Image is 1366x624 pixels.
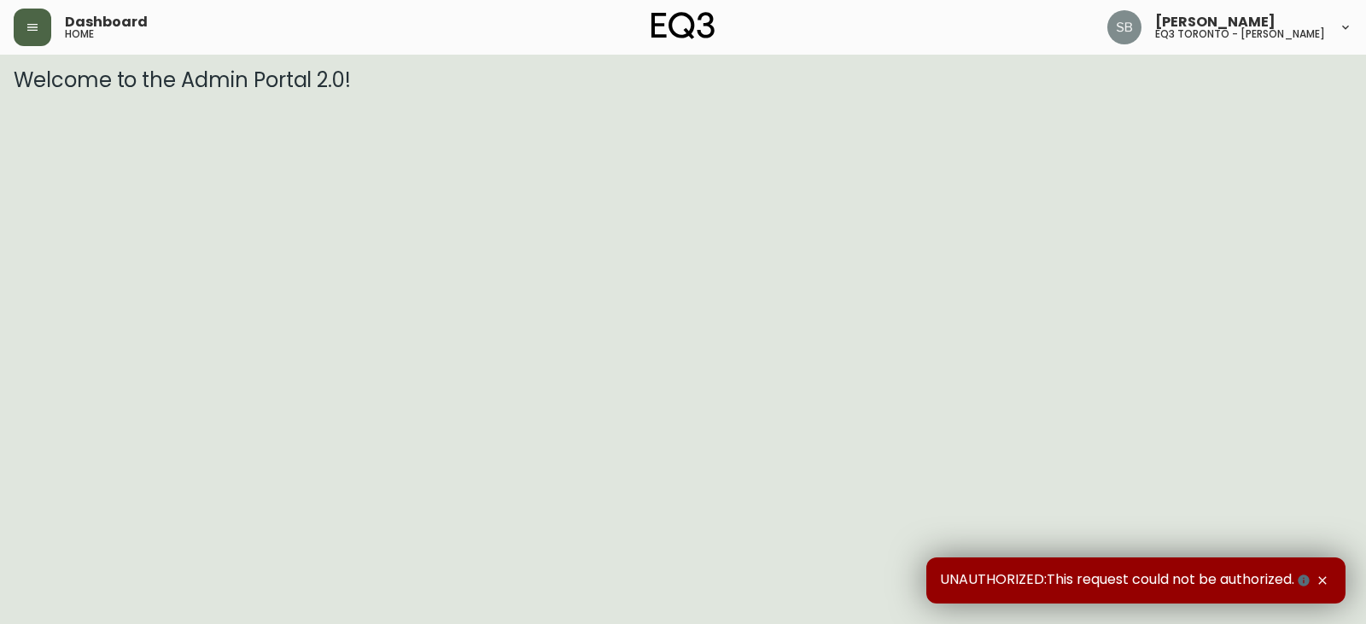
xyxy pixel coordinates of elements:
[651,12,715,39] img: logo
[14,68,1352,92] h3: Welcome to the Admin Portal 2.0!
[1155,29,1325,39] h5: eq3 toronto - [PERSON_NAME]
[1155,15,1276,29] span: [PERSON_NAME]
[940,571,1313,590] span: UNAUTHORIZED:This request could not be authorized.
[1107,10,1141,44] img: 62e4f14275e5c688c761ab51c449f16a
[65,29,94,39] h5: home
[65,15,148,29] span: Dashboard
